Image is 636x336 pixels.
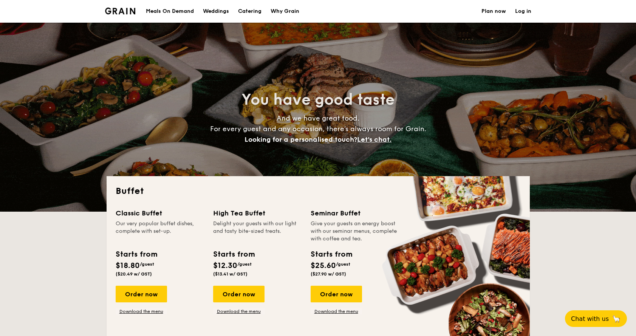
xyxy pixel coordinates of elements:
span: /guest [140,262,154,267]
span: ($20.49 w/ GST) [116,271,152,277]
div: Classic Buffet [116,208,204,218]
div: Our very popular buffet dishes, complete with set-up. [116,220,204,243]
a: Download the menu [116,308,167,314]
span: ($27.90 w/ GST) [311,271,346,277]
a: Logotype [105,8,136,14]
h2: Buffet [116,185,521,197]
span: $18.80 [116,261,140,270]
div: High Tea Buffet [213,208,302,218]
span: /guest [237,262,252,267]
div: Order now [213,286,265,302]
span: Chat with us [571,315,609,322]
span: Let's chat. [357,135,392,144]
div: Starts from [213,249,254,260]
div: Starts from [311,249,352,260]
span: $12.30 [213,261,237,270]
a: Download the menu [213,308,265,314]
div: Order now [311,286,362,302]
button: Chat with us🦙 [565,310,627,327]
span: 🦙 [612,314,621,323]
div: Order now [116,286,167,302]
div: Give your guests an energy boost with our seminar menus, complete with coffee and tea. [311,220,399,243]
div: Seminar Buffet [311,208,399,218]
span: $25.60 [311,261,336,270]
div: Delight your guests with our light and tasty bite-sized treats. [213,220,302,243]
span: /guest [336,262,350,267]
a: Download the menu [311,308,362,314]
div: Starts from [116,249,157,260]
span: ($13.41 w/ GST) [213,271,248,277]
img: Grain [105,8,136,14]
